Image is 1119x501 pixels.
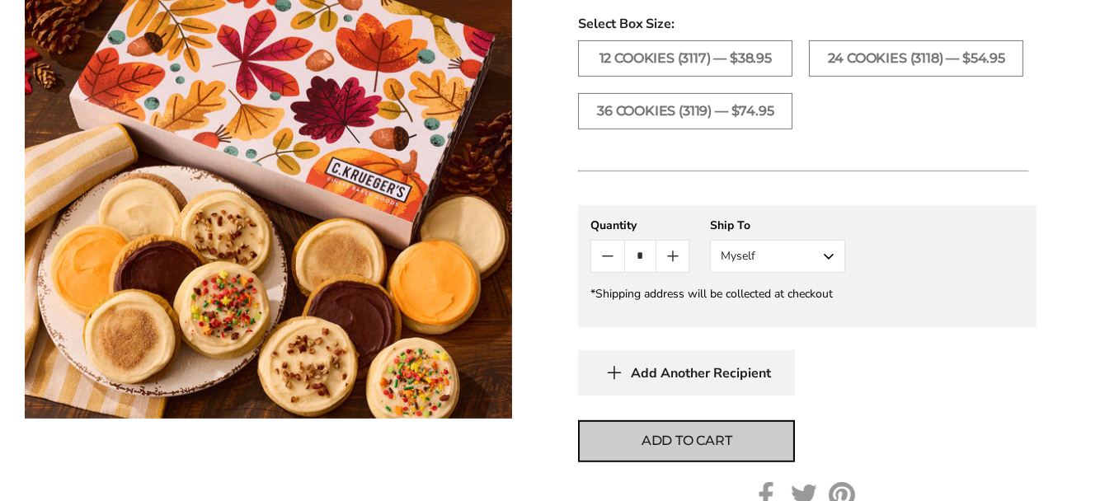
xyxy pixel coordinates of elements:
[631,365,771,382] span: Add Another Recipient
[578,14,1037,34] span: Select Box Size:
[710,218,845,233] div: Ship To
[578,93,792,129] label: 36 Cookies (3119) — $74.95
[578,40,792,77] label: 12 Cookies (3117) — $38.95
[710,240,845,273] button: Myself
[578,420,795,462] button: Add to cart
[578,205,1037,327] gfm-form: New recipient
[656,241,689,272] button: Count plus
[591,241,623,272] button: Count minus
[590,286,1024,302] div: *Shipping address will be collected at checkout
[642,431,732,451] span: Add to cart
[624,241,656,272] input: Quantity
[578,350,795,396] button: Add Another Recipient
[13,438,171,488] iframe: Sign Up via Text for Offers
[809,40,1023,77] label: 24 Cookies (3118) — $54.95
[590,218,689,233] div: Quantity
